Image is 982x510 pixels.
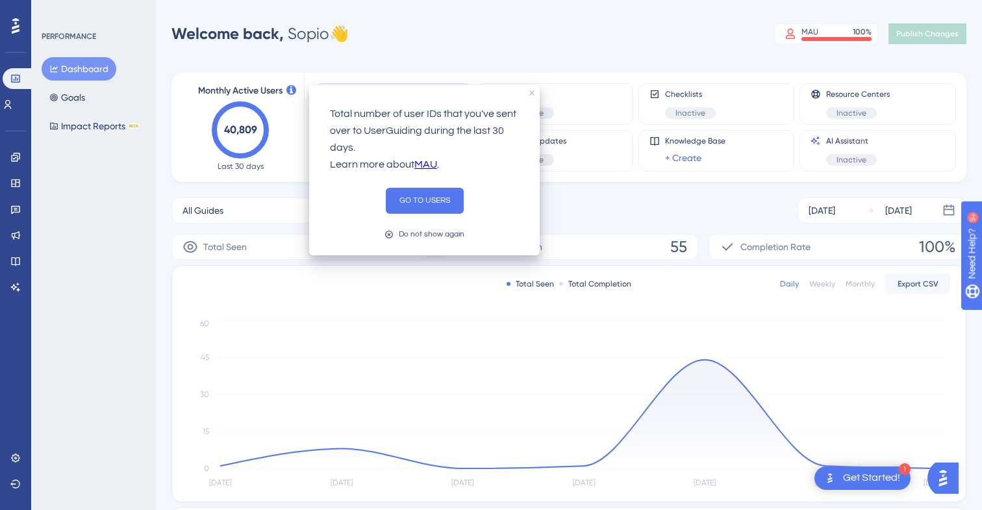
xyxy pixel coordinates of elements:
[740,239,811,255] span: Completion Rate
[846,279,875,289] div: Monthly
[330,106,519,157] p: Total number of user IDs that you've sent over to UserGuiding during the last 30 days.
[822,470,838,486] img: launcher-image-alternative-text
[888,23,966,44] button: Publish Changes
[331,478,353,487] tspan: [DATE]
[507,279,554,289] div: Total Seen
[386,188,464,214] button: GO TO USERS
[198,83,283,99] span: Monthly Active Users
[843,471,900,485] div: Get Started!
[203,239,247,255] span: Total Seen
[128,123,140,129] div: BETA
[899,463,911,475] div: 1
[218,161,264,172] span: Last 30 days
[201,353,209,362] tspan: 45
[885,274,950,294] button: Export CSV
[203,427,209,436] tspan: 15
[399,228,464,240] div: Do not show again
[665,89,716,99] span: Checklists
[573,478,595,487] tspan: [DATE]
[451,478,473,487] tspan: [DATE]
[171,198,403,223] button: All Guides
[330,157,519,173] p: Learn more about .
[559,279,631,289] div: Total Completion
[801,27,818,37] div: MAU
[31,3,81,19] span: Need Help?
[837,108,866,118] span: Inactive
[826,89,890,99] span: Resource Centers
[209,478,231,487] tspan: [DATE]
[42,57,116,81] button: Dashboard
[885,203,912,218] div: [DATE]
[200,390,209,399] tspan: 30
[204,464,209,473] tspan: 0
[814,466,911,490] div: Open Get Started! checklist, remaining modules: 1
[927,459,966,498] iframe: UserGuiding AI Assistant Launcher
[780,279,799,289] div: Daily
[675,108,705,118] span: Inactive
[853,27,872,37] div: 100 %
[924,478,946,487] tspan: [DATE]
[809,203,835,218] div: [DATE]
[42,86,93,109] button: Goals
[183,203,223,218] span: All Guides
[898,279,938,289] span: Export CSV
[896,29,959,39] span: Publish Changes
[42,31,96,42] div: PERFORMANCE
[88,6,96,17] div: 9+
[670,236,687,257] span: 55
[665,136,725,146] span: Knowledge Base
[171,24,284,43] span: Welcome back,
[815,478,837,487] tspan: [DATE]
[694,478,716,487] tspan: [DATE]
[665,150,701,166] a: + Create
[171,23,349,44] div: Sopio 👋
[529,90,535,96] div: close tooltip
[42,114,147,138] button: Impact ReportsBETA
[837,155,866,165] span: Inactive
[826,136,877,146] span: AI Assistant
[919,236,955,257] span: 100%
[414,157,437,173] a: MAU
[200,319,209,328] tspan: 60
[224,123,257,136] text: 40,809
[809,279,835,289] div: Weekly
